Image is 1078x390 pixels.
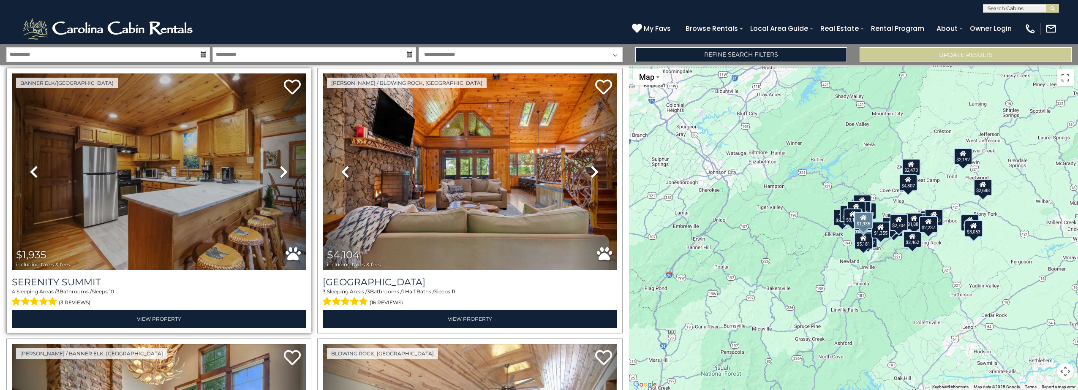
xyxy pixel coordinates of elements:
[633,69,663,85] button: Change map style
[974,385,1020,389] span: Map data ©2025 Google
[833,209,852,226] div: $2,470
[867,21,928,36] a: Rental Program
[12,73,306,271] img: thumbnail_167191060.jpeg
[746,21,812,36] a: Local Area Guide
[323,288,617,308] div: Sleeping Areas / Bathrooms / Sleeps:
[681,21,742,36] a: Browse Rentals
[370,297,403,308] span: (16 reviews)
[327,262,381,267] span: including taxes & fees
[1042,385,1075,389] a: Report a map error
[1057,69,1074,86] button: Toggle fullscreen view
[871,222,890,238] div: $1,355
[367,288,370,295] span: 3
[854,212,873,229] div: $1,935
[631,379,659,390] a: Open this area in Google Maps (opens a new window)
[919,216,938,233] div: $2,237
[844,209,863,225] div: $3,175
[109,288,114,295] span: 10
[965,220,983,237] div: $3,053
[954,148,972,165] div: $2,192
[847,201,866,218] div: $2,600
[632,23,673,34] a: My Favs
[902,159,920,176] div: $2,473
[16,348,167,359] a: [PERSON_NAME] / Banner Elk, [GEOGRAPHIC_DATA]
[854,233,873,249] div: $5,181
[12,288,306,308] div: Sleeping Areas / Bathrooms / Sleeps:
[816,21,863,36] a: Real Estate
[974,179,992,196] div: $2,688
[327,249,359,261] span: $4,104
[853,195,872,211] div: $1,974
[925,209,943,226] div: $2,453
[323,288,326,295] span: 3
[631,379,659,390] img: Google
[323,73,617,271] img: thumbnail_163277015.jpeg
[16,262,70,267] span: including taxes & fees
[16,78,118,88] a: Banner Elk/[GEOGRAPHIC_DATA]
[1057,363,1074,380] button: Map camera controls
[639,73,654,81] span: Map
[12,276,306,288] a: Serenity Summit
[905,213,923,230] div: $1,885
[932,21,962,36] a: About
[284,79,301,97] a: Add to favorites
[323,276,617,288] h3: Chimney Island
[860,47,1072,62] button: Update Results
[1025,385,1037,389] a: Terms (opens in new tab)
[323,310,617,328] a: View Property
[1045,23,1057,35] img: mail-regular-white.png
[961,214,979,231] div: $6,114
[323,276,617,288] a: [GEOGRAPHIC_DATA]
[903,231,922,248] div: $2,462
[12,288,15,295] span: 4
[888,213,906,230] div: $5,572
[1024,23,1036,35] img: phone-regular-white.png
[21,16,196,41] img: White-1-2.png
[932,384,969,390] button: Keyboard shortcuts
[899,174,917,191] div: $4,807
[595,79,612,97] a: Add to favorites
[859,231,877,248] div: $3,277
[402,288,434,295] span: 1 Half Baths /
[452,288,455,295] span: 11
[966,21,1016,36] a: Owner Login
[16,249,46,261] span: $1,935
[327,348,438,359] a: Blowing Rock, [GEOGRAPHIC_DATA]
[644,23,671,34] span: My Favs
[12,310,306,328] a: View Property
[327,78,487,88] a: [PERSON_NAME] / Blowing Rock, [GEOGRAPHIC_DATA]
[890,214,909,231] div: $2,704
[284,349,301,367] a: Add to favorites
[852,198,871,215] div: $3,443
[595,349,612,367] a: Add to favorites
[840,205,858,222] div: $3,522
[59,297,90,308] span: (3 reviews)
[635,47,847,62] a: Refine Search Filters
[57,288,60,295] span: 3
